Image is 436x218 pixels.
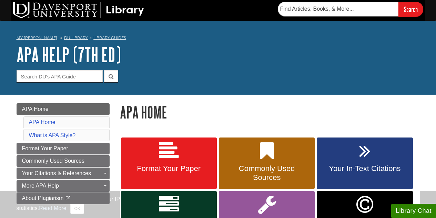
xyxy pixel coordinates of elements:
a: Commonly Used Sources [17,155,110,167]
nav: breadcrumb [17,33,420,44]
a: Commonly Used Sources [219,138,315,189]
span: About Plagiarism [22,195,64,201]
span: More APA Help [22,183,59,189]
span: Your In-Text Citations [322,164,407,173]
input: Find Articles, Books, & More... [278,2,398,16]
span: Commonly Used Sources [224,164,310,182]
a: What is APA Style? [29,132,76,138]
form: Searches DU Library's articles, books, and more [278,2,423,17]
a: More APA Help [17,180,110,192]
i: This link opens in a new window [65,196,71,201]
input: Search [398,2,423,17]
a: Library Guides [93,35,126,40]
span: Your Citations & References [22,170,91,176]
span: Commonly Used Sources [22,158,84,164]
a: DU Library [64,35,88,40]
span: Format Your Paper [22,145,68,151]
a: Your In-Text Citations [317,138,413,189]
a: About Plagiarism [17,192,110,204]
a: APA Home [17,103,110,115]
a: Format Your Paper [121,138,217,189]
a: APA Help (7th Ed) [17,44,121,65]
span: APA Home [22,106,49,112]
a: Format Your Paper [17,143,110,154]
a: Your Citations & References [17,168,110,179]
a: My [PERSON_NAME] [17,35,57,41]
h1: APA Home [120,103,420,121]
button: Library Chat [391,204,436,218]
span: Format Your Paper [126,164,212,173]
input: Search DU's APA Guide [17,70,103,82]
a: APA Home [29,119,55,125]
img: DU Library [13,2,144,18]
